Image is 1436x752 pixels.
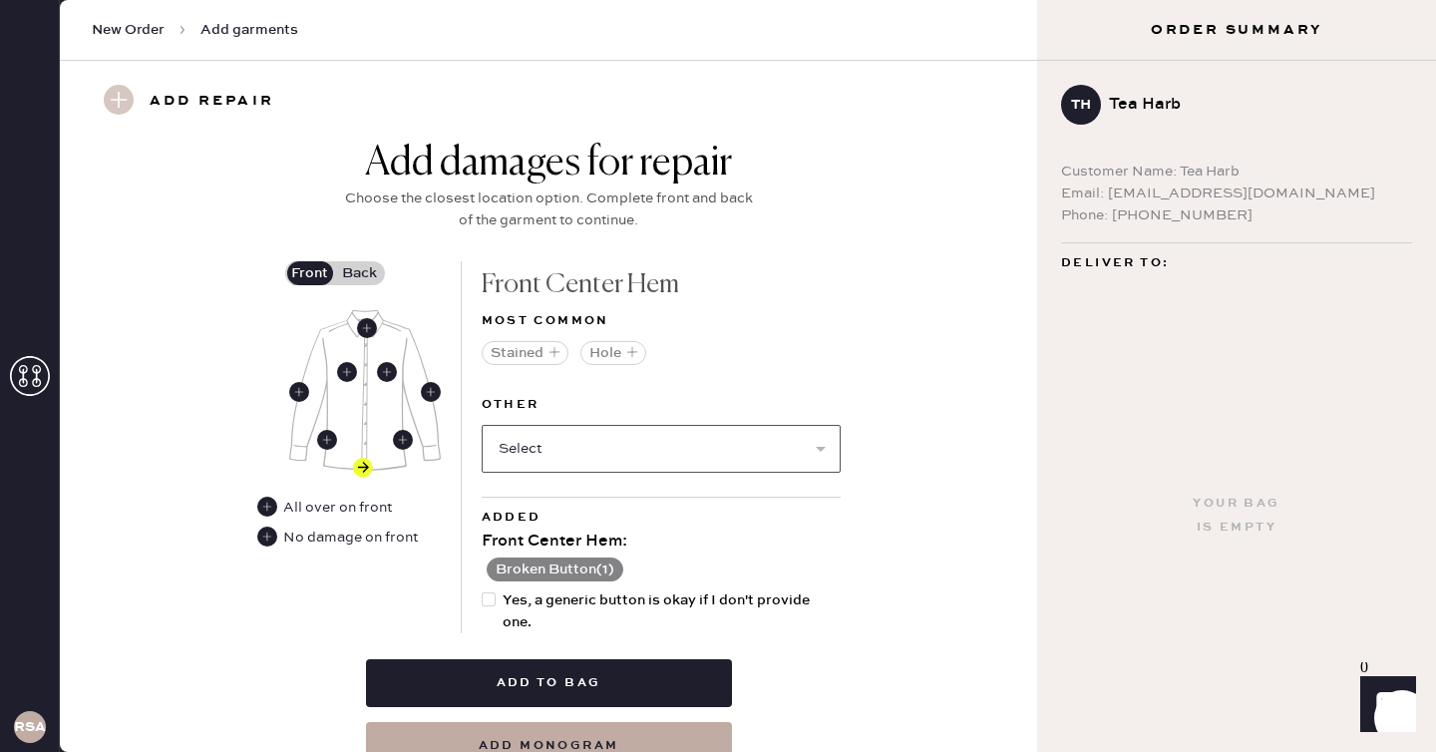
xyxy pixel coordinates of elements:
[377,362,397,382] div: Front Left Body
[1061,275,1412,325] div: [STREET_ADDRESS] [GEOGRAPHIC_DATA] , WA 98105
[1193,492,1279,540] div: Your bag is empty
[150,85,274,119] h3: Add repair
[335,261,385,285] label: Back
[1061,161,1412,183] div: Customer Name: Tea Harb
[482,506,841,530] div: Added
[317,430,337,450] div: Front Right Seam
[482,530,841,554] div: Front Center Hem :
[1061,204,1412,226] div: Phone: [PHONE_NUMBER]
[393,430,413,450] div: Front Left Seam
[366,659,732,707] button: Add to bag
[257,527,441,549] div: No damage on front
[1061,251,1169,275] span: Deliver to:
[357,318,377,338] div: Front Center Neckline
[482,341,568,365] button: Stained
[339,140,758,188] div: Add damages for repair
[1341,662,1427,748] iframe: Front Chat
[353,458,373,478] div: Front Center Hem
[339,188,758,231] div: Choose the closest location option. Complete front and back of the garment to continue.
[285,261,335,285] label: Front
[1061,183,1412,204] div: Email: [EMAIL_ADDRESS][DOMAIN_NAME]
[482,309,841,333] div: Most common
[1037,20,1436,40] h3: Order Summary
[200,20,298,40] span: Add garments
[337,362,357,382] div: Front Right Body
[283,527,418,549] div: No damage on front
[482,261,841,309] div: Front Center Hem
[580,341,646,365] button: Hole
[1109,93,1396,117] div: Tea Harb
[92,20,165,40] span: New Order
[283,497,392,519] div: All over on front
[14,720,46,734] h3: RSA
[257,497,417,519] div: All over on front
[487,558,623,581] button: Broken Button(1)
[482,393,841,417] label: Other
[421,382,441,402] div: Front Left Sleeve
[289,310,441,472] img: Garment image
[289,382,309,402] div: Front Right Sleeve
[1071,98,1091,112] h3: TH
[503,589,840,633] span: Yes, a generic button is okay if I don't provide one.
